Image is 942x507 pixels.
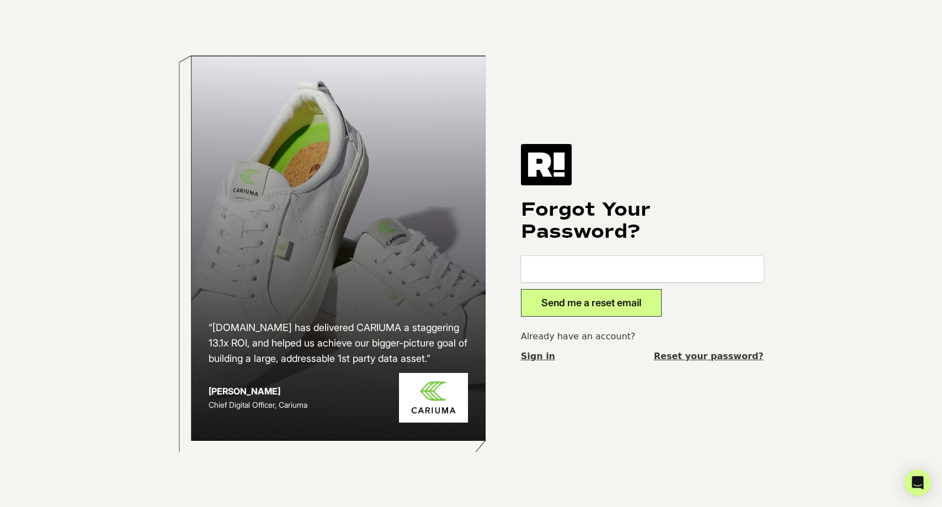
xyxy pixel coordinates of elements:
[521,330,764,343] p: Already have an account?
[521,350,555,363] a: Sign in
[521,199,764,243] h1: Forgot Your Password?
[521,144,572,185] img: Retention.com
[209,400,307,409] span: Chief Digital Officer, Cariuma
[209,320,468,366] h2: “[DOMAIN_NAME] has delivered CARIUMA a staggering 13.1x ROI, and helped us achieve our bigger-pic...
[904,469,931,496] div: Open Intercom Messenger
[399,373,468,423] img: Cariuma
[521,289,662,317] button: Send me a reset email
[209,386,280,397] strong: [PERSON_NAME]
[654,350,764,363] a: Reset your password?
